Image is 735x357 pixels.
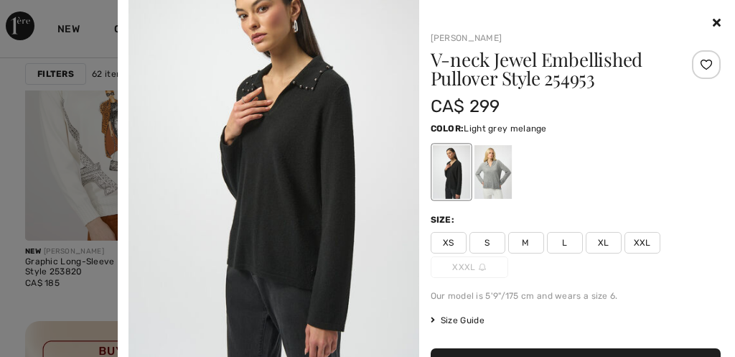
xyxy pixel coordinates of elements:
span: XXL [624,232,660,254]
div: Size: [431,213,458,226]
img: ring-m.svg [479,264,486,271]
div: Light grey melange [474,145,511,199]
span: M [508,232,544,254]
a: [PERSON_NAME] [431,33,502,43]
span: XL [586,232,622,254]
h1: V-neck Jewel Embellished Pullover Style 254953 [431,50,673,88]
span: Help [33,10,62,23]
span: XS [431,232,467,254]
span: XXXL [431,256,508,278]
span: Light grey melange [464,124,546,134]
span: S [469,232,505,254]
span: CA$ 299 [431,96,500,116]
span: Size Guide [431,314,484,327]
span: L [547,232,583,254]
span: Color: [431,124,464,134]
div: Black [432,145,469,199]
div: Our model is 5'9"/175 cm and wears a size 6. [431,289,721,302]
